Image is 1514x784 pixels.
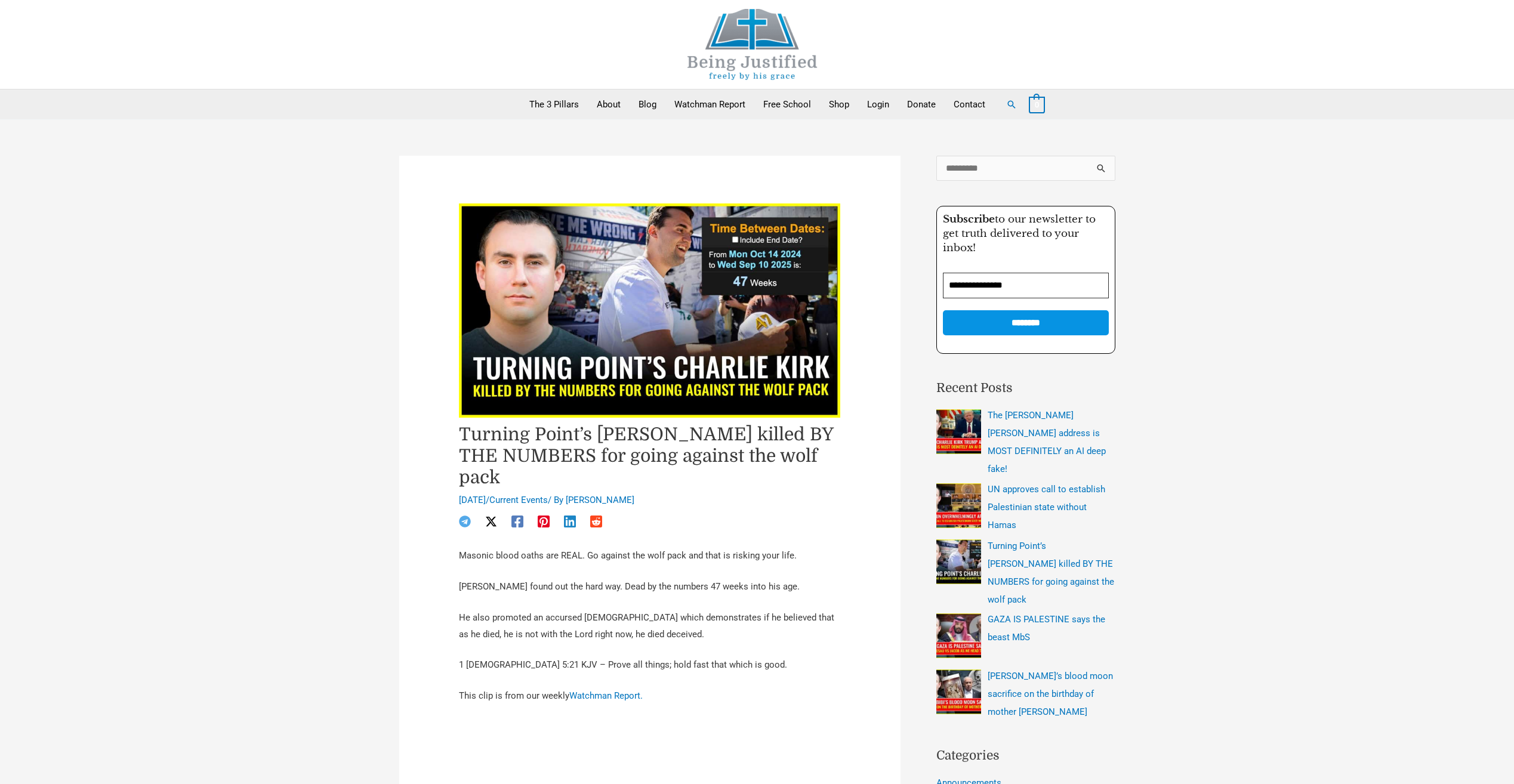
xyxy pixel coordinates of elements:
[459,495,486,505] span: [DATE]
[820,89,858,119] a: Shop
[988,484,1105,530] a: UN approves call to establish Palestinian state without Hamas
[459,516,471,527] a: Telegram
[569,690,643,701] a: Watchman Report.
[988,671,1113,717] a: [PERSON_NAME]’s blood moon sacrifice on the birthday of mother [PERSON_NAME]
[588,89,630,119] a: About
[520,89,588,119] a: The 3 Pillars
[459,548,841,564] p: Masonic blood oaths are REAL. Go against the wolf pack and that is risking your life.
[459,688,841,705] p: This clip is from our weekly
[459,579,841,595] p: [PERSON_NAME] found out the hard way. Dead by the numbers 47 weeks into his age.
[459,610,841,643] p: He also promoted an accursed [DEMOGRAPHIC_DATA] which demonstrates if he believed that as he died...
[943,213,1096,254] span: to our newsletter to get truth delivered to your inbox!
[858,89,898,119] a: Login
[663,9,842,80] img: Being Justified
[485,516,497,527] a: Twitter / X
[489,495,548,505] a: Current Events
[459,424,841,488] h1: Turning Point’s [PERSON_NAME] killed BY THE NUMBERS for going against the wolf pack
[988,614,1105,643] a: GAZA IS PALESTINE says the beast MbS
[459,494,841,507] div: / / By
[459,657,841,674] p: 1 [DEMOGRAPHIC_DATA] 5:21 KJV – Prove all things; hold fast that which is good.
[665,89,754,119] a: Watchman Report
[943,213,995,226] strong: Subscribe
[936,746,1115,766] h2: Categories
[1006,99,1017,110] a: Search button
[590,516,602,527] a: Reddit
[566,495,634,505] a: [PERSON_NAME]
[538,516,550,527] a: Pinterest
[898,89,945,119] a: Donate
[511,516,523,527] a: Facebook
[564,516,576,527] a: Linkedin
[943,273,1109,298] input: Email Address *
[1035,100,1039,109] span: 0
[630,89,665,119] a: Blog
[988,541,1114,605] a: Turning Point’s [PERSON_NAME] killed BY THE NUMBERS for going against the wolf pack
[520,89,994,119] nav: Primary Site Navigation
[936,406,1115,721] nav: Recent Posts
[754,89,820,119] a: Free School
[1029,99,1045,110] a: View Shopping Cart, empty
[988,410,1106,474] a: The [PERSON_NAME] [PERSON_NAME] address is MOST DEFINITELY an AI deep fake!
[945,89,994,119] a: Contact
[936,379,1115,398] h2: Recent Posts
